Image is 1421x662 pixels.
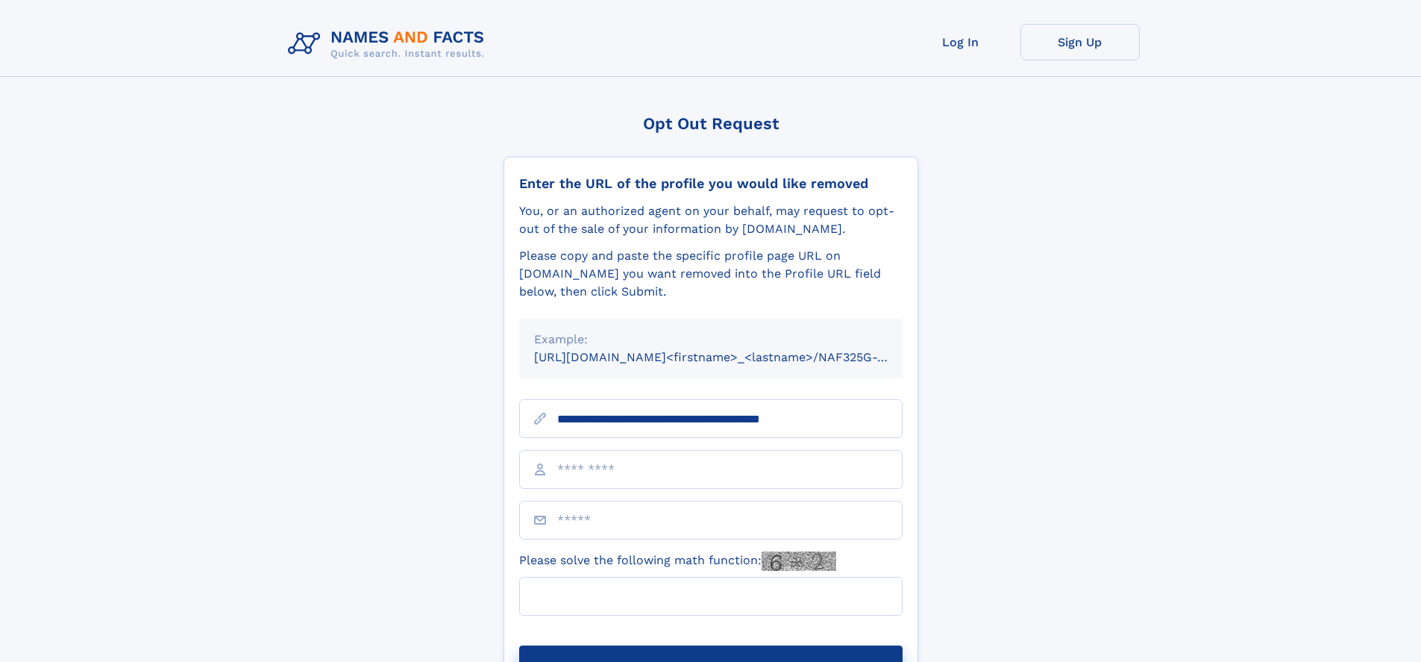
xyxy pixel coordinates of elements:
div: Enter the URL of the profile you would like removed [519,175,903,192]
label: Please solve the following math function: [519,552,836,571]
div: Example: [534,331,888,349]
a: Log In [901,24,1020,60]
div: Please copy and paste the specific profile page URL on [DOMAIN_NAME] you want removed into the Pr... [519,247,903,301]
img: Logo Names and Facts [282,24,497,64]
small: [URL][DOMAIN_NAME]<firstname>_<lastname>/NAF325G-xxxxxxxx [534,350,931,364]
a: Sign Up [1020,24,1140,60]
div: You, or an authorized agent on your behalf, may request to opt-out of the sale of your informatio... [519,202,903,238]
div: Opt Out Request [504,114,918,133]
